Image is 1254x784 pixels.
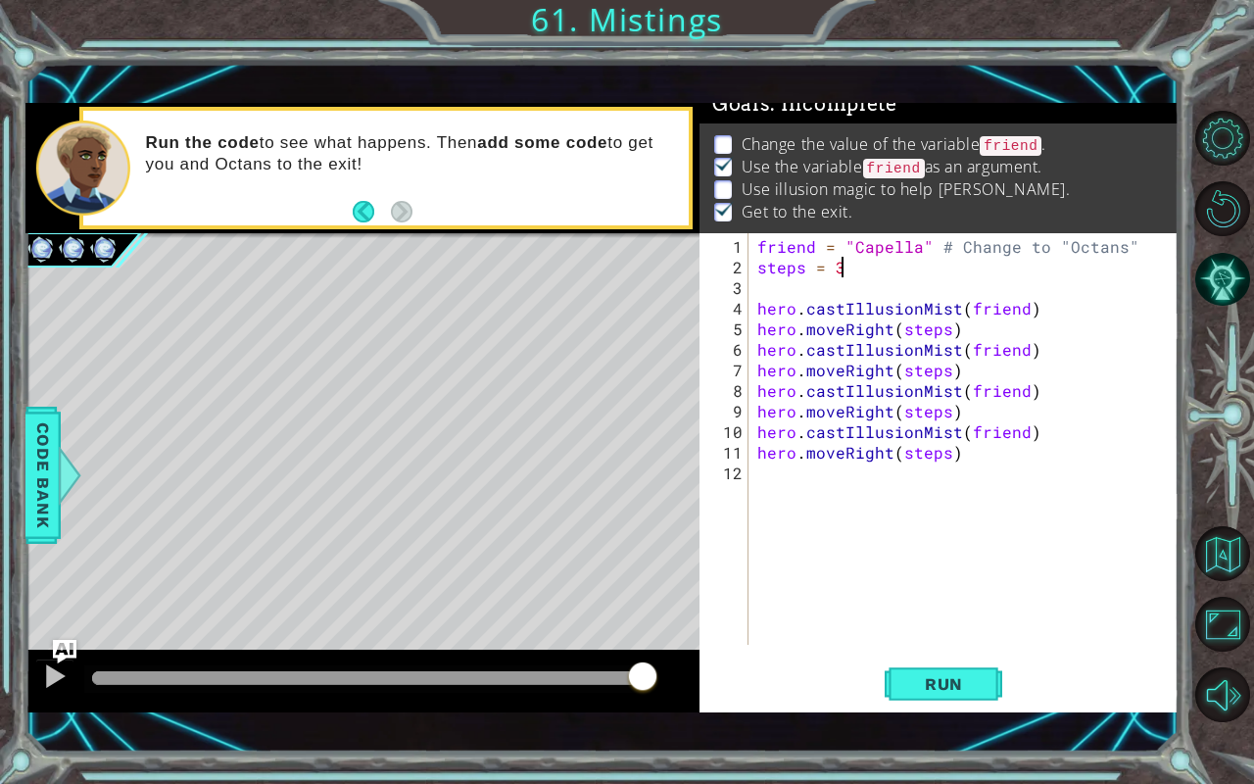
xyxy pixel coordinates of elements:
span: Code Bank [27,416,59,535]
span: Run [905,674,983,694]
div: 2 [703,257,748,277]
span: : Incomplete [770,92,896,116]
p: Use illusion magic to help [PERSON_NAME]. [742,178,1071,200]
img: Image for 6102e7f128067a00236f7c63 [88,232,120,264]
button: Ask AI [53,640,76,663]
div: 3 [703,277,748,298]
button: Restart Level [1195,181,1250,236]
p: to see what happens. Then to get you and Octans to the exit! [146,132,676,175]
button: AI Hint [1195,252,1250,307]
code: friend [863,159,925,178]
button: Mute [1195,667,1250,722]
div: 4 [703,298,748,318]
p: Change the value of the variable . [742,133,1046,157]
strong: Run the code [146,133,260,152]
div: 8 [703,380,748,401]
button: Maximize Browser [1195,597,1250,652]
div: 10 [703,421,748,442]
a: Back to Map [1197,518,1254,589]
div: 7 [703,360,748,380]
button: Back [353,201,391,222]
button: Level Options [1195,111,1250,166]
div: 11 [703,442,748,463]
p: Use the variable as an argument. [742,156,1042,179]
span: Goals [712,92,897,117]
img: Image for 6102e7f128067a00236f7c63 [57,232,88,264]
div: 1 [703,236,748,257]
button: Next [391,201,412,222]
button: Shift+Enter: Run current code. [885,661,1002,709]
div: 12 [703,463,748,483]
code: friend [980,136,1041,156]
img: Check mark for checkbox [714,156,734,171]
img: Image for 6102e7f128067a00236f7c63 [25,232,57,264]
button: Ctrl + P: Play [35,659,74,699]
p: Get to the exit. [742,201,853,222]
strong: add some code [477,133,607,152]
div: 9 [703,401,748,421]
img: Check mark for checkbox [714,201,734,217]
div: 5 [703,318,748,339]
div: 6 [703,339,748,360]
button: Back to Map [1195,526,1250,581]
